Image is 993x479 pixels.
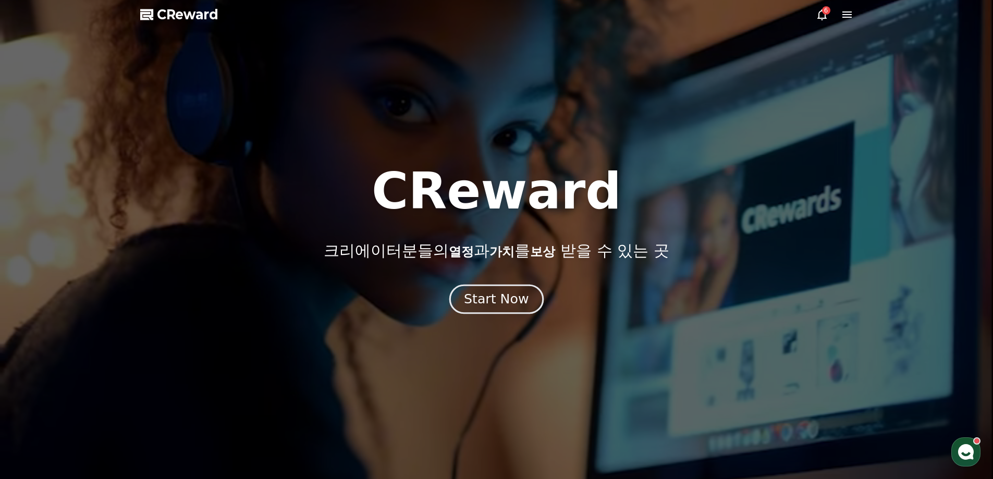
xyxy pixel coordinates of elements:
a: 홈 [3,330,69,357]
a: CReward [140,6,218,23]
h1: CReward [372,166,621,216]
div: Start Now [464,290,529,308]
span: 열정 [449,244,474,259]
span: 설정 [161,346,174,354]
a: 6 [816,8,828,21]
button: Start Now [449,284,544,314]
div: 6 [822,6,830,15]
span: 가치 [489,244,514,259]
a: 대화 [69,330,134,357]
span: CReward [157,6,218,23]
a: Start Now [451,296,542,305]
span: 대화 [95,347,108,355]
p: 크리에이터분들의 과 를 받을 수 있는 곳 [324,241,669,260]
span: 홈 [33,346,39,354]
a: 설정 [134,330,200,357]
span: 보상 [530,244,555,259]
